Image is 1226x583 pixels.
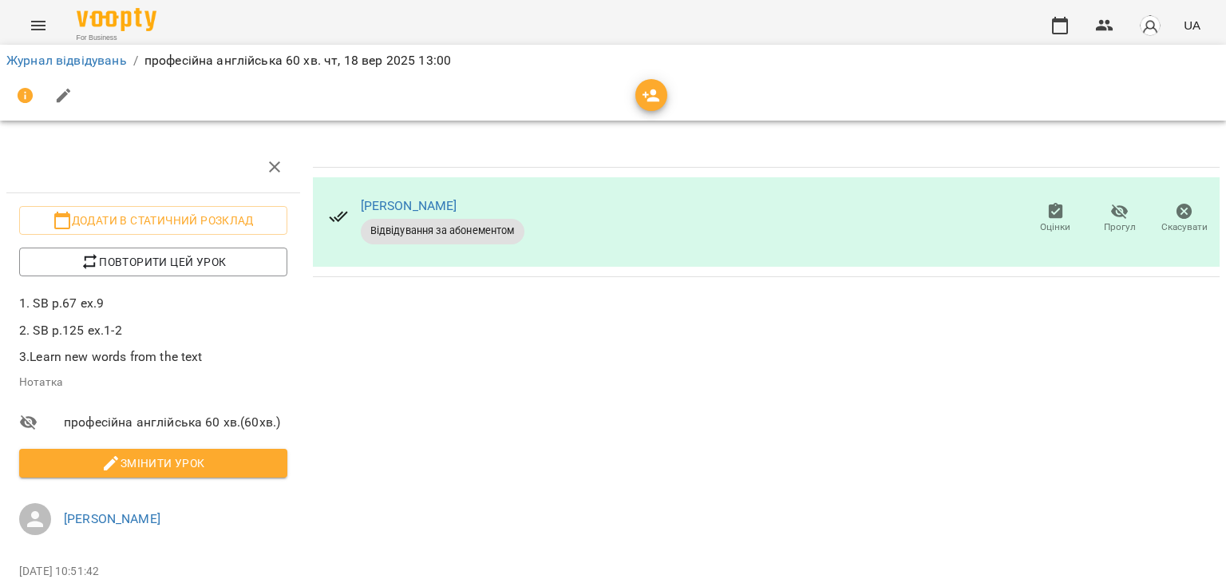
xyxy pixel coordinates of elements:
[32,211,275,230] span: Додати в статичний розклад
[6,53,127,68] a: Журнал відвідувань
[19,6,57,45] button: Menu
[64,511,160,526] a: [PERSON_NAME]
[1088,196,1153,241] button: Прогул
[32,454,275,473] span: Змінити урок
[1152,196,1216,241] button: Скасувати
[1023,196,1088,241] button: Оцінки
[32,252,275,272] span: Повторити цей урок
[64,413,287,432] span: професійна англійська 60 хв. ( 60 хв. )
[77,33,156,43] span: For Business
[19,248,287,276] button: Повторити цей урок
[19,294,287,313] p: 1. SB p.67 ex.9
[361,198,457,213] a: [PERSON_NAME]
[1139,14,1161,37] img: avatar_s.png
[77,8,156,31] img: Voopty Logo
[19,449,287,478] button: Змінити урок
[6,51,1220,70] nav: breadcrumb
[19,347,287,367] p: 3.Learn new words from the text
[1040,220,1070,234] span: Оцінки
[19,321,287,340] p: 2. SB p.125 ex.1-2
[1184,17,1200,34] span: UA
[19,564,287,580] p: [DATE] 10:51:42
[1177,10,1207,40] button: UA
[19,206,287,235] button: Додати в статичний розклад
[1161,220,1208,234] span: Скасувати
[133,51,138,70] li: /
[1104,220,1136,234] span: Прогул
[361,224,524,238] span: Відвідування за абонементом
[19,375,287,391] p: Нотатка
[144,51,451,70] p: професійна англійська 60 хв. чт, 18 вер 2025 13:00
